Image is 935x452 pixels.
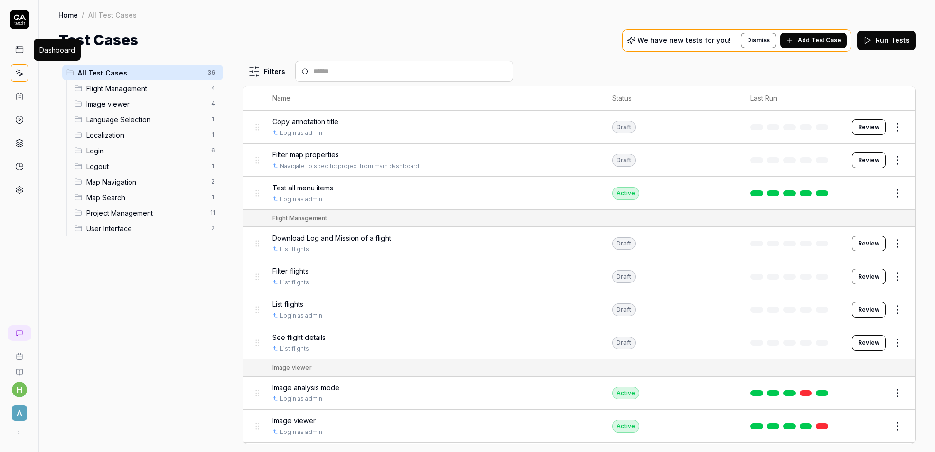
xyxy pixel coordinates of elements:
span: 6 [207,145,219,156]
div: Drag to reorderLocalization1 [71,127,223,143]
span: 11 [206,207,219,219]
span: Download Log and Mission of a flight [272,233,391,243]
span: 1 [207,113,219,125]
button: Review [852,302,886,318]
a: Book a call with us [4,345,35,360]
div: Drag to reorderUser Interface2 [71,221,223,236]
span: 36 [204,67,219,78]
a: Login as admin [280,311,322,320]
div: Draft [612,154,636,167]
span: All Test Cases [78,68,202,78]
tr: Filter map propertiesNavigate to specific project from main dashboardDraftReview [243,144,915,177]
a: List flights [280,278,309,287]
span: Copy annotation title [272,116,338,127]
span: See flight details [272,332,326,342]
button: Filters [243,62,291,81]
a: Navigate to specific project from main dashboard [280,162,419,170]
a: Login as admin [280,428,322,436]
div: Drag to reorderFlight Management4 [71,80,223,96]
tr: Image viewerLogin as adminActive [243,410,915,443]
span: 4 [207,82,219,94]
button: Review [852,269,886,284]
tr: List flightsLogin as adminDraftReview [243,293,915,326]
span: Image viewer [272,415,316,426]
div: Active [612,187,639,200]
div: Drag to reorderLanguage Selection1 [71,112,223,127]
span: Language Selection [86,114,206,125]
div: Drag to reorderProject Management11 [71,205,223,221]
button: h [12,382,27,397]
button: A [4,397,35,423]
div: Draft [612,121,636,133]
div: / [82,10,84,19]
span: 1 [207,160,219,172]
div: Active [612,387,639,399]
a: List flights [280,344,309,353]
span: Map Search [86,192,206,203]
tr: Image analysis modeLogin as adminActive [243,377,915,410]
button: Run Tests [857,31,916,50]
a: New conversation [8,325,31,341]
th: Last Run [741,86,842,111]
div: Image viewer [272,363,312,372]
tr: Copy annotation titleLogin as adminDraftReview [243,111,915,144]
span: List flights [272,299,303,309]
tr: See flight detailsList flightsDraftReview [243,326,915,359]
div: Drag to reorderLogout1 [71,158,223,174]
span: 2 [207,223,219,234]
button: Review [852,152,886,168]
th: Name [262,86,603,111]
div: Drag to reorderLogin6 [71,143,223,158]
tr: Test all menu itemsLogin as adminActive [243,177,915,210]
a: Home [58,10,78,19]
span: Filter map properties [272,150,339,160]
button: Dismiss [741,33,776,48]
span: Project Management [86,208,205,218]
span: 1 [207,129,219,141]
div: Draft [612,303,636,316]
div: Drag to reorderMap Navigation2 [71,174,223,189]
span: Login [86,146,206,156]
tr: Filter flightsList flightsDraftReview [243,260,915,293]
div: Draft [612,337,636,349]
button: Review [852,335,886,351]
span: Image analysis mode [272,382,339,393]
span: Localization [86,130,206,140]
a: List flights [280,245,309,254]
div: Draft [612,270,636,283]
span: 2 [207,176,219,188]
span: Image viewer [86,99,206,109]
th: Status [602,86,741,111]
span: Logout [86,161,206,171]
span: Test all menu items [272,183,333,193]
a: Login as admin [280,395,322,403]
span: User Interface [86,224,206,234]
h1: Test Cases [58,29,138,51]
a: Login as admin [280,195,322,204]
span: Flight Management [86,83,206,94]
span: Add Test Case [798,36,841,45]
tr: Download Log and Mission of a flightList flightsDraftReview [243,227,915,260]
a: Documentation [4,360,35,376]
div: All Test Cases [88,10,137,19]
span: 4 [207,98,219,110]
span: A [12,405,27,421]
div: Dashboard [39,45,75,55]
button: Add Test Case [780,33,847,48]
span: Map Navigation [86,177,206,187]
span: 1 [207,191,219,203]
button: Review [852,119,886,135]
div: Flight Management [272,214,327,223]
a: Login as admin [280,129,322,137]
div: Active [612,420,639,433]
button: Review [852,236,886,251]
div: Drag to reorderMap Search1 [71,189,223,205]
p: We have new tests for you! [637,37,731,44]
